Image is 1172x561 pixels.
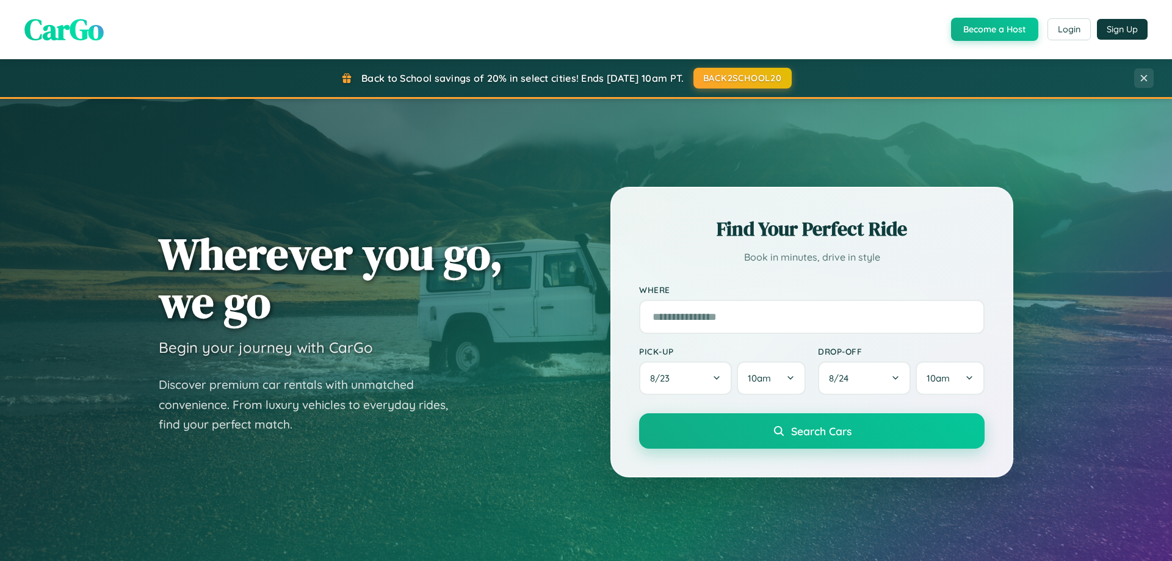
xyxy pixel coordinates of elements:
button: Login [1047,18,1091,40]
button: 8/24 [818,361,911,395]
p: Discover premium car rentals with unmatched convenience. From luxury vehicles to everyday rides, ... [159,375,464,435]
label: Drop-off [818,346,985,357]
span: Back to School savings of 20% in select cities! Ends [DATE] 10am PT. [361,72,684,84]
button: 10am [916,361,985,395]
button: BACK2SCHOOL20 [693,68,792,89]
label: Where [639,284,985,295]
span: 10am [927,372,950,384]
span: 8 / 24 [829,372,855,384]
button: 10am [737,361,806,395]
label: Pick-up [639,346,806,357]
h3: Begin your journey with CarGo [159,338,373,357]
p: Book in minutes, drive in style [639,248,985,266]
button: Sign Up [1097,19,1148,40]
h1: Wherever you go, we go [159,230,503,326]
span: CarGo [24,9,104,49]
span: 8 / 23 [650,372,676,384]
button: 8/23 [639,361,732,395]
h2: Find Your Perfect Ride [639,215,985,242]
button: Become a Host [951,18,1038,41]
button: Search Cars [639,413,985,449]
span: Search Cars [791,424,852,438]
span: 10am [748,372,771,384]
